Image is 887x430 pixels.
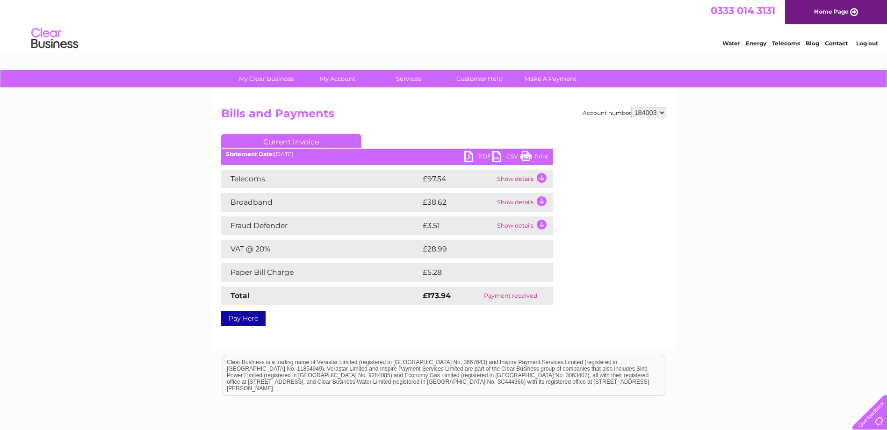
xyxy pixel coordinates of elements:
a: 0333 014 3131 [711,5,775,16]
td: Telecoms [221,170,420,188]
a: Telecoms [772,40,800,47]
a: Water [722,40,740,47]
a: Blog [806,40,819,47]
a: Make A Payment [512,70,589,87]
a: Services [370,70,447,87]
td: Show details [495,170,553,188]
td: Payment received [468,287,553,305]
td: VAT @ 20% [221,240,420,258]
a: Current Invoice [221,134,361,148]
strong: £173.94 [423,291,451,300]
td: Show details [495,216,553,235]
strong: Total [231,291,250,300]
a: Energy [746,40,766,47]
a: Log out [856,40,878,47]
td: Show details [495,193,553,212]
a: My Account [299,70,376,87]
a: PDF [464,151,492,165]
td: £28.99 [420,240,535,258]
div: Account number [583,107,666,118]
td: £5.28 [420,263,531,282]
td: Broadband [221,193,420,212]
td: £97.54 [420,170,495,188]
b: Statement Date: [226,150,274,158]
h2: Bills and Payments [221,107,666,125]
td: Paper Bill Charge [221,263,420,282]
a: Contact [825,40,848,47]
img: logo.png [31,24,79,53]
a: My Clear Business [228,70,305,87]
td: £38.62 [420,193,495,212]
a: Pay Here [221,311,266,326]
div: Clear Business is a trading name of Verastar Limited (registered in [GEOGRAPHIC_DATA] No. 3667643... [223,5,665,45]
a: CSV [492,151,520,165]
td: Fraud Defender [221,216,420,235]
a: Print [520,151,548,165]
div: [DATE] [221,151,553,158]
a: Customer Help [441,70,518,87]
td: £3.51 [420,216,495,235]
